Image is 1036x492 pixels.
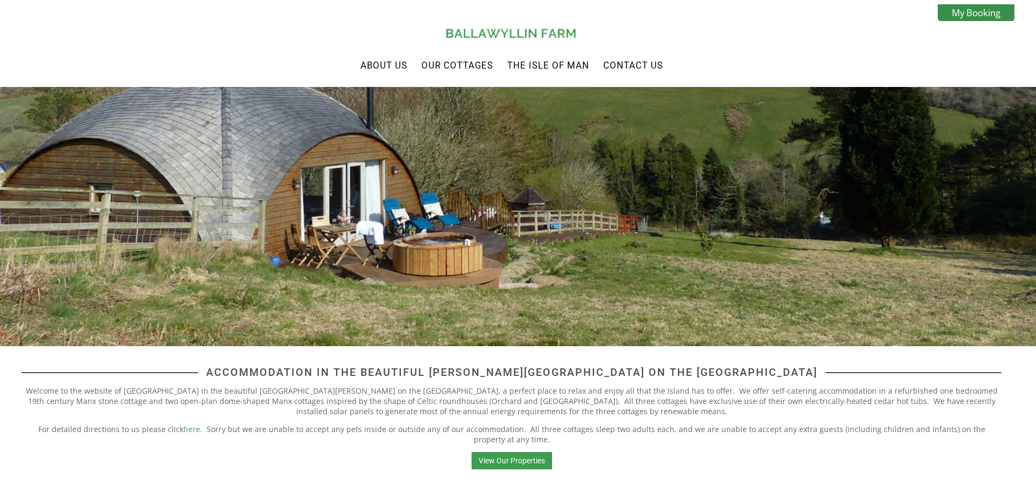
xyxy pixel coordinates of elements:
[22,386,1001,416] p: Welcome to the website of [GEOGRAPHIC_DATA] in the beautiful [GEOGRAPHIC_DATA][PERSON_NAME] on th...
[938,4,1014,21] a: My Booking
[507,60,589,71] a: The Isle of Man
[360,60,407,71] a: About Us
[22,424,1001,444] p: For detailed directions to us please click . Sorry but we are unable to accept any pets inside or...
[444,25,579,41] img: Ballawyllin Farm
[472,452,552,469] a: View Our Properties
[421,60,493,71] a: Our Cottages
[198,366,826,379] span: Accommodation in the beautiful [PERSON_NAME][GEOGRAPHIC_DATA] on the [GEOGRAPHIC_DATA]
[603,60,663,71] a: Contact Us
[183,424,200,434] a: here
